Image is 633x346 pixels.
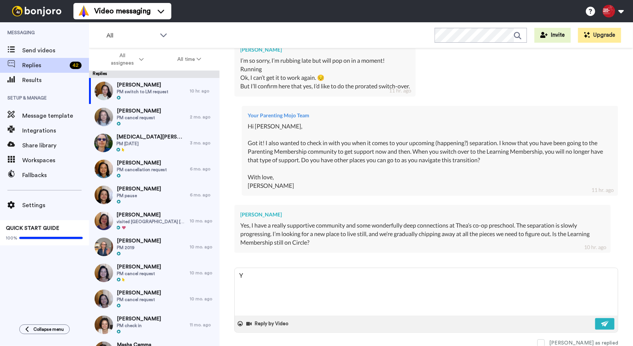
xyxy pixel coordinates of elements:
span: [PERSON_NAME] [117,81,168,89]
button: Reply by Video [246,318,291,329]
span: [PERSON_NAME] [117,263,161,271]
span: Replies [22,61,67,70]
div: [PERSON_NAME] [240,46,410,53]
div: Your Parenting Mojo Team [248,112,612,119]
span: Send videos [22,46,89,55]
div: 42 [70,62,82,69]
img: 8469994a-db07-4d37-9fb3-e2f5891a8576-thumb.jpg [95,238,113,256]
span: PM cancellation request [117,167,167,173]
a: [PERSON_NAME]PM check in11 mo. ago [89,312,220,338]
a: [MEDICAL_DATA][PERSON_NAME]PM [DATE]3 mo. ago [89,130,220,156]
a: [PERSON_NAME]PM switch to LM request10 hr. ago [89,78,220,104]
span: Collapse menu [33,326,64,332]
span: All [106,31,156,40]
img: send-white.svg [601,321,609,327]
button: All assignees [90,49,161,70]
a: [PERSON_NAME]PM pause6 mo. ago [89,182,220,208]
a: [PERSON_NAME]PM 201910 mo. ago [89,234,220,260]
span: PM pause [117,193,161,199]
span: Integrations [22,126,89,135]
img: 711b6422-1583-4927-bad9-d0f3487ede93-thumb.jpg [95,108,113,126]
a: [PERSON_NAME]PM cancel request2 mo. ago [89,104,220,130]
span: All assignees [108,52,138,67]
div: 11 hr. ago [389,87,411,94]
span: PM [DATE] [116,141,186,147]
span: PM cancel request [117,271,161,277]
div: I’m so sorry, I’m rubbing late but will pop on in a moment! [240,56,410,65]
button: Upgrade [578,28,621,43]
div: But I’ll confirm here that yes, I’d like to do the prorated switch-over. [240,82,410,91]
span: [MEDICAL_DATA][PERSON_NAME] [116,133,186,141]
button: Collapse menu [19,324,70,334]
span: [PERSON_NAME] [117,159,167,167]
div: 10 mo. ago [190,244,216,250]
button: All time [161,53,218,66]
div: 10 hr. ago [584,244,606,251]
div: Ok, I can’t get it to work again. 😔 [240,74,410,82]
span: [PERSON_NAME] [117,237,161,245]
span: QUICK START GUIDE [6,226,59,231]
div: 10 hr. ago [190,88,216,94]
img: b1df7378-25b8-47f0-9d72-dfe2cf689201-thumb.jpg [95,316,113,334]
span: Video messaging [94,6,151,16]
img: bj-logo-header-white.svg [9,6,65,16]
div: Hi [PERSON_NAME], Got it! I also wanted to check in with you when it comes to your upcoming (happ... [248,122,612,190]
span: PM 2019 [117,245,161,251]
span: [PERSON_NAME] [117,107,161,115]
a: [PERSON_NAME]PM cancel request10 mo. ago [89,260,220,286]
div: 11 hr. ago [591,186,614,194]
textarea: Y [235,268,618,316]
img: ea1636cf-0f16-4676-9bcf-221e548ce8cd-thumb.jpg [95,160,113,178]
img: 98796a98-c2a6-4dde-9ea4-c3b96a8c7f93-thumb.jpg [95,186,113,204]
div: 6 mo. ago [190,166,216,172]
span: Results [22,76,89,85]
img: bcc82c45-b5c9-4ca5-bb26-25937b4bedd4-thumb.jpg [95,290,113,308]
img: 7d8cd6b8-7d4b-4a44-8514-45a831c7da44-thumb.jpg [94,134,113,152]
div: 11 mo. ago [190,322,216,328]
span: 100% [6,235,17,241]
button: Invite [534,28,571,43]
div: [PERSON_NAME] [240,211,605,218]
span: [PERSON_NAME] [117,185,161,193]
span: Fallbacks [22,171,89,180]
span: PM check in [117,323,161,329]
a: [PERSON_NAME]visited [GEOGRAPHIC_DATA] [DATE]10 mo. ago [89,208,220,234]
img: vm-color.svg [78,5,90,17]
div: 2 mo. ago [190,114,216,120]
a: [PERSON_NAME]PM cancellation request6 mo. ago [89,156,220,182]
img: 726e284f-c93e-40a3-a8c6-20f58fc0c7e9-thumb.jpg [95,212,113,230]
span: [PERSON_NAME] [117,211,187,219]
div: 10 mo. ago [190,296,216,302]
span: Message template [22,111,89,120]
img: dce55d87-5084-4829-9cde-216f683daf51-thumb.jpg [95,264,113,282]
a: [PERSON_NAME]PM cancel request10 mo. ago [89,286,220,312]
span: Share library [22,141,89,150]
div: 6 mo. ago [190,192,216,198]
span: [PERSON_NAME] [117,315,161,323]
div: Yes, I have a really supportive community and some wonderfully deep connections at Thea’s co-op p... [240,221,605,247]
div: 10 mo. ago [190,218,216,224]
div: 10 mo. ago [190,270,216,276]
span: Settings [22,201,89,210]
span: Workspaces [22,156,89,165]
div: Replies [89,71,220,78]
span: [PERSON_NAME] [117,289,161,297]
img: cb74b3f5-04f7-43f4-89a2-529eda48491a-thumb.jpg [95,82,113,100]
span: PM switch to LM request [117,89,168,95]
div: 3 mo. ago [190,140,216,146]
div: Running [240,65,410,74]
span: PM cancel request [117,115,161,121]
span: PM cancel request [117,297,161,303]
span: visited [GEOGRAPHIC_DATA] [DATE] [117,219,187,225]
